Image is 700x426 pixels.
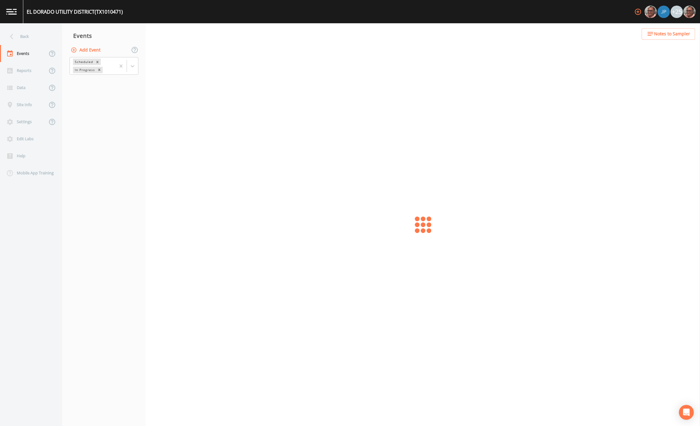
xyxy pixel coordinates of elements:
[657,6,670,18] div: Joshua gere Paul
[657,6,670,18] img: 41241ef155101aa6d92a04480b0d0000
[642,28,695,40] button: Notes to Sampler
[644,6,657,18] img: e2d790fa78825a4bb76dcb6ab311d44c
[73,67,96,73] div: In Progress
[671,6,683,18] div: +25
[96,67,103,73] div: Remove In Progress
[27,8,123,16] div: EL DORADO UTILITY DISTRICT (TX1010471)
[70,44,103,56] button: Add Event
[94,59,101,65] div: Remove Scheduled
[73,59,94,65] div: Scheduled
[644,6,657,18] div: Mike Franklin
[679,405,694,420] div: Open Intercom Messenger
[654,30,690,38] span: Notes to Sampler
[62,28,146,43] div: Events
[683,6,696,18] img: e2d790fa78825a4bb76dcb6ab311d44c
[6,9,17,15] img: logo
